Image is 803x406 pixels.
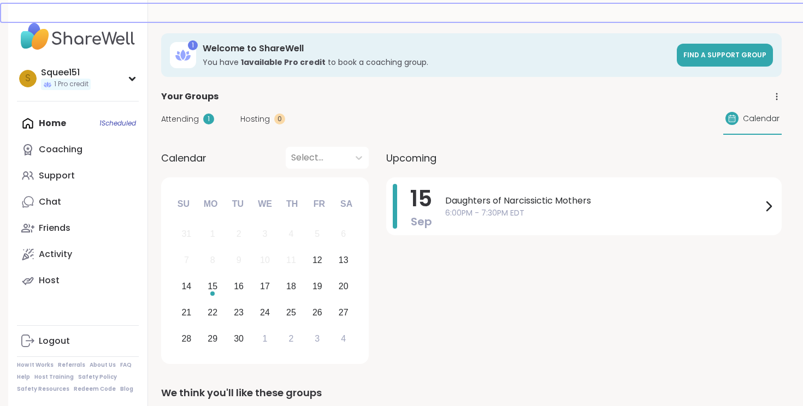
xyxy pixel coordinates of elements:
div: Choose Wednesday, September 24th, 2025 [253,301,277,324]
span: Daughters of Narcissictic Mothers [445,194,762,207]
div: Tu [226,192,250,216]
div: Su [172,192,196,216]
div: Not available Saturday, September 6th, 2025 [332,223,355,246]
a: Activity [17,241,139,267]
div: Choose Monday, September 22nd, 2025 [201,301,225,324]
div: Choose Sunday, September 28th, 2025 [175,327,198,350]
div: 1 [203,114,214,124]
div: Activity [39,248,72,260]
div: Support [39,170,75,182]
div: 5 [315,226,320,241]
div: Choose Friday, September 12th, 2025 [305,249,329,272]
div: Choose Thursday, September 18th, 2025 [280,275,303,298]
div: 6 [341,226,346,241]
div: 7 [184,253,189,267]
div: Not available Thursday, September 11th, 2025 [280,249,303,272]
span: S [25,71,31,86]
div: Not available Tuesday, September 2nd, 2025 [227,223,251,246]
span: 6:00PM - 7:30PM EDT [445,207,762,219]
span: Calendar [161,151,206,165]
div: 19 [312,279,322,294]
div: 27 [339,305,349,320]
a: Blog [120,385,133,393]
a: Host Training [34,373,74,381]
span: Attending [161,114,199,125]
iframe: Spotlight [128,145,137,153]
div: 4 [288,226,293,241]
div: 11 [286,253,296,267]
span: 15 [410,183,432,214]
div: Mo [198,192,222,216]
a: Coaching [17,136,139,163]
div: 21 [181,305,191,320]
div: 9 [237,253,241,267]
a: Logout [17,328,139,354]
div: Friends [39,222,70,234]
div: Choose Saturday, September 27th, 2025 [332,301,355,324]
div: 2 [237,226,241,241]
div: Not available Wednesday, September 3rd, 2025 [253,223,277,246]
a: Find a support group [677,44,773,67]
div: We [253,192,277,216]
div: Squee151 [41,67,91,79]
div: Not available Thursday, September 4th, 2025 [280,223,303,246]
div: 3 [315,331,320,346]
div: Choose Thursday, October 2nd, 2025 [280,327,303,350]
a: Safety Resources [17,385,69,393]
h3: You have to book a coaching group. [203,57,670,68]
div: Choose Friday, October 3rd, 2025 [305,327,329,350]
div: Not available Wednesday, September 10th, 2025 [253,249,277,272]
span: Find a support group [683,50,766,59]
div: Choose Tuesday, September 23rd, 2025 [227,301,251,324]
div: Not available Sunday, August 31st, 2025 [175,223,198,246]
div: Coaching [39,144,82,156]
div: Choose Thursday, September 25th, 2025 [280,301,303,324]
div: Chat [39,196,61,208]
div: Not available Monday, September 1st, 2025 [201,223,225,246]
div: Host [39,274,60,286]
div: 31 [181,226,191,241]
div: We think you'll like these groups [161,385,782,401]
a: Referrals [58,361,85,369]
div: Choose Friday, September 26th, 2025 [305,301,329,324]
div: 15 [208,279,217,294]
div: 26 [312,305,322,320]
span: Hosting [240,114,270,125]
div: 16 [234,279,244,294]
div: Not available Tuesday, September 9th, 2025 [227,249,251,272]
div: Choose Monday, September 15th, 2025 [201,275,225,298]
div: 24 [260,305,270,320]
div: Choose Wednesday, October 1st, 2025 [253,327,277,350]
div: 14 [181,279,191,294]
a: Redeem Code [74,385,116,393]
div: Choose Saturday, October 4th, 2025 [332,327,355,350]
a: Help [17,373,30,381]
div: Not available Monday, September 8th, 2025 [201,249,225,272]
div: 23 [234,305,244,320]
div: 29 [208,331,217,346]
div: 1 [210,226,215,241]
a: Host [17,267,139,294]
div: 12 [312,253,322,267]
a: Support [17,163,139,189]
a: How It Works [17,361,54,369]
a: FAQ [120,361,132,369]
div: 18 [286,279,296,294]
img: ShareWell Nav Logo [17,17,139,56]
div: 17 [260,279,270,294]
a: About Us [90,361,116,369]
span: Sep [411,214,432,229]
span: 1 Pro credit [54,80,88,89]
div: Fr [307,192,331,216]
h3: Welcome to ShareWell [203,43,670,55]
div: Not available Sunday, September 7th, 2025 [175,249,198,272]
div: Choose Wednesday, September 17th, 2025 [253,275,277,298]
div: Choose Tuesday, September 30th, 2025 [227,327,251,350]
div: 30 [234,331,244,346]
div: 25 [286,305,296,320]
div: Logout [39,335,70,347]
div: Choose Tuesday, September 16th, 2025 [227,275,251,298]
div: 3 [263,226,268,241]
div: Th [280,192,304,216]
div: 22 [208,305,217,320]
